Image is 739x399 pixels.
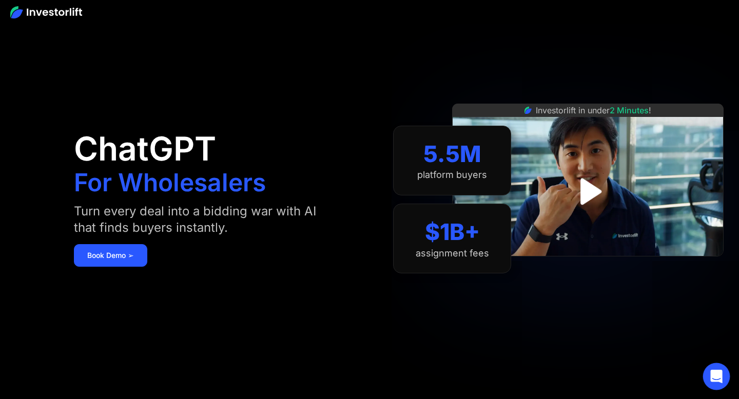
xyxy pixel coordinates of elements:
div: $1B+ [425,218,480,246]
h1: For Wholesalers [74,170,266,195]
div: platform buyers [417,169,487,181]
div: 5.5M [423,141,481,168]
h1: ChatGPT [74,132,216,165]
div: Turn every deal into a bidding war with AI that finds buyers instantly. [74,203,337,236]
div: Investorlift in under ! [536,104,651,116]
iframe: Customer reviews powered by Trustpilot [511,262,665,274]
span: 2 Minutes [610,105,649,115]
a: Book Demo ➢ [74,244,147,267]
div: assignment fees [416,248,489,259]
div: Open Intercom Messenger [703,363,730,390]
a: open lightbox [565,169,611,214]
